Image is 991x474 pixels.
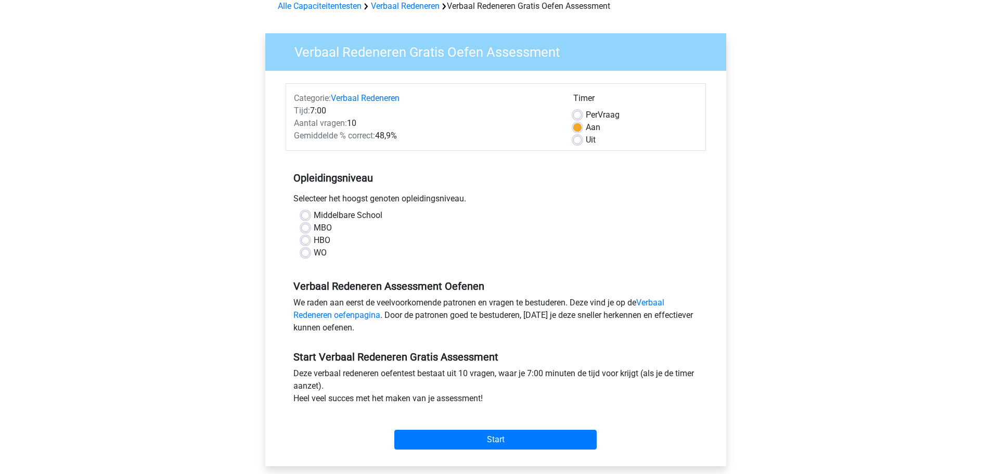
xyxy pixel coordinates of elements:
[286,130,565,142] div: 48,9%
[586,121,600,134] label: Aan
[586,109,620,121] label: Vraag
[286,193,706,209] div: Selecteer het hoogst genoten opleidingsniveau.
[286,105,565,117] div: 7:00
[394,430,597,450] input: Start
[278,1,362,11] a: Alle Capaciteitentesten
[371,1,440,11] a: Verbaal Redeneren
[314,209,382,222] label: Middelbare School
[294,106,310,116] span: Tijd:
[586,134,596,146] label: Uit
[314,222,332,234] label: MBO
[573,92,698,109] div: Timer
[314,234,330,247] label: HBO
[331,93,400,103] a: Verbaal Redeneren
[286,297,706,338] div: We raden aan eerst de veelvoorkomende patronen en vragen te bestuderen. Deze vind je op de . Door...
[293,280,698,292] h5: Verbaal Redeneren Assessment Oefenen
[294,118,347,128] span: Aantal vragen:
[286,367,706,409] div: Deze verbaal redeneren oefentest bestaat uit 10 vragen, waar je 7:00 minuten de tijd voor krijgt ...
[286,117,565,130] div: 10
[294,131,375,140] span: Gemiddelde % correct:
[294,93,331,103] span: Categorie:
[314,247,327,259] label: WO
[586,110,598,120] span: Per
[293,351,698,363] h5: Start Verbaal Redeneren Gratis Assessment
[293,168,698,188] h5: Opleidingsniveau
[282,40,718,60] h3: Verbaal Redeneren Gratis Oefen Assessment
